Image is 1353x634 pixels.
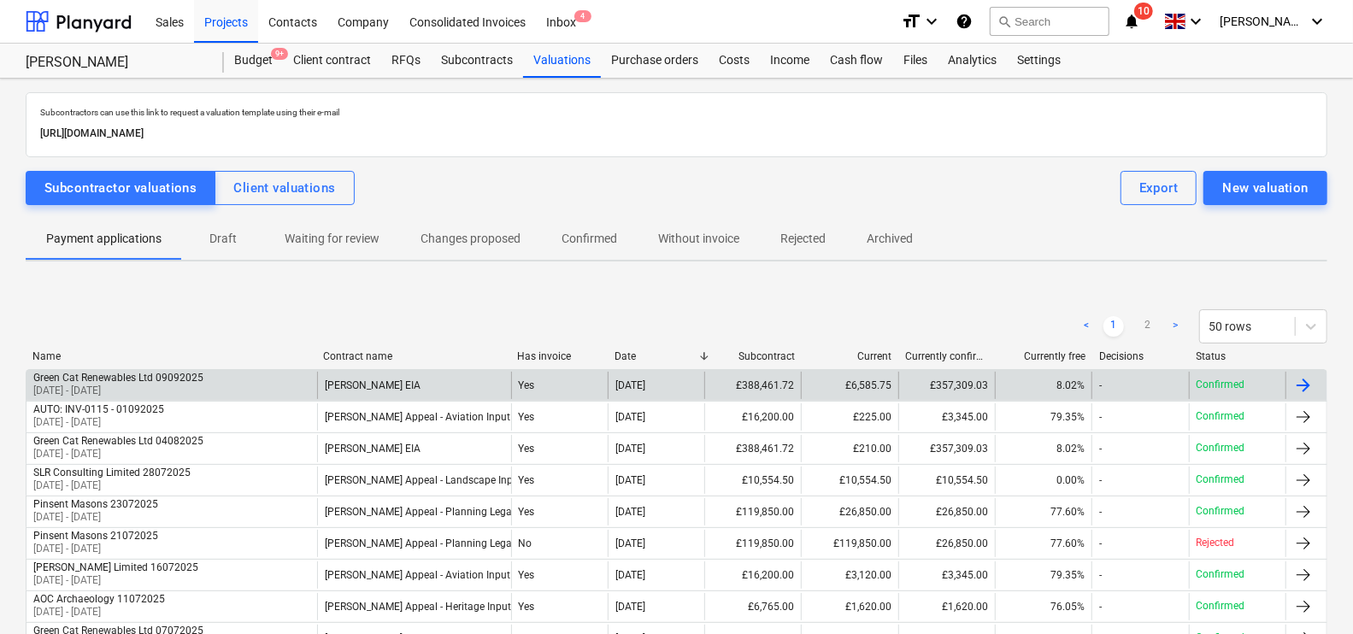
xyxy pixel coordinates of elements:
div: [PERSON_NAME] EIA [325,443,421,455]
div: - [1099,379,1102,391]
div: £210.00 [801,435,897,462]
div: £10,554.50 [898,467,995,494]
p: Without invoice [658,230,739,248]
span: 9+ [271,48,288,60]
div: £10,554.50 [801,467,897,494]
div: Yes [511,372,608,399]
div: £357,309.03 [898,435,995,462]
i: Knowledge base [956,11,973,32]
div: £1,620.00 [898,593,995,620]
span: 0.00% [1056,474,1085,486]
div: £6,585.75 [801,372,897,399]
span: 8.02% [1056,443,1085,455]
p: Archived [867,230,913,248]
div: £16,200.00 [704,561,801,589]
div: Name [32,350,309,362]
div: Chat Widget [1268,552,1353,634]
div: Budget [224,44,283,78]
div: [PERSON_NAME] Appeal - Planning Legal Costs [325,537,544,549]
div: Yes [511,561,608,589]
a: Budget9+ [224,44,283,78]
div: [PERSON_NAME] Appeal - Heritage Input [325,601,511,613]
span: 79.35% [1050,411,1085,423]
div: - [1099,474,1102,486]
div: £16,200.00 [704,403,801,431]
i: keyboard_arrow_down [1307,11,1327,32]
button: Client valuations [215,171,354,205]
div: £10,554.50 [704,467,801,494]
p: Confirmed [1197,599,1245,613]
p: [DATE] - [DATE] [33,542,158,556]
div: - [1099,506,1102,518]
div: [PERSON_NAME] Limited 16072025 [33,561,198,573]
div: £6,765.00 [704,593,801,620]
p: Confirmed [562,230,617,248]
button: Search [990,7,1109,36]
div: Decisions [1099,350,1182,362]
div: Current [809,350,891,362]
p: Draft [203,230,244,248]
div: Yes [511,403,608,431]
p: [URL][DOMAIN_NAME] [40,125,1313,143]
div: [DATE] [615,443,645,455]
div: Green Cat Renewables Ltd 04082025 [33,435,203,447]
div: £26,850.00 [898,498,995,525]
div: - [1099,601,1102,613]
div: Pinsent Masons 23072025 [33,498,158,510]
p: Confirmed [1197,441,1245,455]
div: Pinsent Masons 21072025 [33,530,158,542]
span: 76.05% [1050,601,1085,613]
div: £3,345.00 [898,403,995,431]
p: Confirmed [1197,378,1245,392]
div: £119,850.00 [704,530,801,557]
a: Income [760,44,820,78]
span: [PERSON_NAME] [1220,15,1305,28]
a: Settings [1007,44,1071,78]
a: Page 2 [1138,316,1158,337]
a: Valuations [523,44,601,78]
div: £388,461.72 [704,435,801,462]
i: format_size [901,11,921,32]
div: [PERSON_NAME] [26,54,203,72]
div: [PERSON_NAME] Appeal - Landscape Input [325,474,522,486]
div: Yes [511,498,608,525]
div: £225.00 [801,403,897,431]
div: £357,309.03 [898,372,995,399]
a: Next page [1165,316,1185,337]
a: Client contract [283,44,381,78]
p: [DATE] - [DATE] [33,384,203,398]
div: - [1099,537,1102,549]
div: Contract name [323,350,503,362]
div: AUTO: INV-0115 - 01092025 [33,403,164,415]
div: - [1099,411,1102,423]
div: Has invoice [517,350,600,362]
div: Costs [709,44,760,78]
div: Client valuations [233,177,335,199]
p: [DATE] - [DATE] [33,573,198,588]
a: Previous page [1076,316,1097,337]
div: Currently confirmed total [905,350,988,362]
a: Cash flow [820,44,893,78]
p: Confirmed [1197,473,1245,487]
div: £3,345.00 [898,561,995,589]
span: 79.35% [1050,569,1085,581]
div: AOC Archaeology 11072025 [33,593,165,605]
div: - [1099,569,1102,581]
div: [DATE] [615,411,645,423]
p: Rejected [1197,536,1235,550]
a: RFQs [381,44,431,78]
div: [PERSON_NAME] Appeal - Aviation Input [325,569,510,581]
a: Page 1 is your current page [1103,316,1124,337]
a: Purchase orders [601,44,709,78]
div: [DATE] [615,474,645,486]
div: [PERSON_NAME] EIA [325,379,421,391]
span: 4 [574,10,591,22]
button: Subcontractor valuations [26,171,215,205]
div: [DATE] [615,379,645,391]
p: Confirmed [1197,504,1245,519]
div: [PERSON_NAME] Appeal - Planning Legal Costs [325,506,544,518]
